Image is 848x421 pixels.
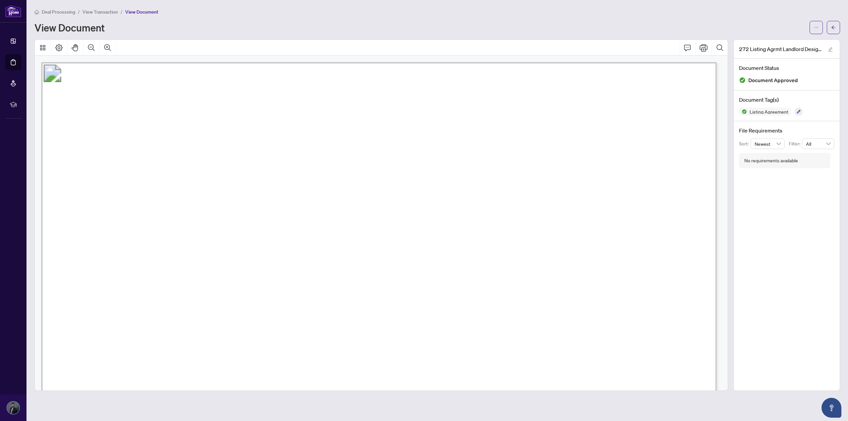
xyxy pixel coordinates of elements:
[739,64,834,72] h4: Document Status
[5,5,21,17] img: logo
[739,45,822,53] span: 272 Listing Agrmt Landlord Designated Rep Agrmt Auth to Offer for Lease - PropTx-OREA_[DATE] 21_4...
[821,398,841,418] button: Open asap
[739,140,751,147] p: Sort:
[121,8,123,16] li: /
[34,22,105,33] h1: View Document
[755,139,781,149] span: Newest
[82,9,118,15] span: View Transaction
[78,8,80,16] li: /
[814,25,819,30] span: ellipsis
[739,108,747,116] img: Status Icon
[748,76,798,85] span: Document Approved
[739,127,834,134] h4: File Requirements
[125,9,158,15] span: View Document
[831,25,836,30] span: arrow-left
[828,47,833,52] span: edit
[744,157,798,164] div: No requirements available
[747,109,791,114] span: Listing Agreement
[739,96,834,104] h4: Document Tag(s)
[739,77,746,83] img: Document Status
[42,9,75,15] span: Deal Processing
[806,139,830,149] span: All
[789,140,802,147] p: Filter:
[7,401,20,414] img: Profile Icon
[34,10,39,14] span: home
